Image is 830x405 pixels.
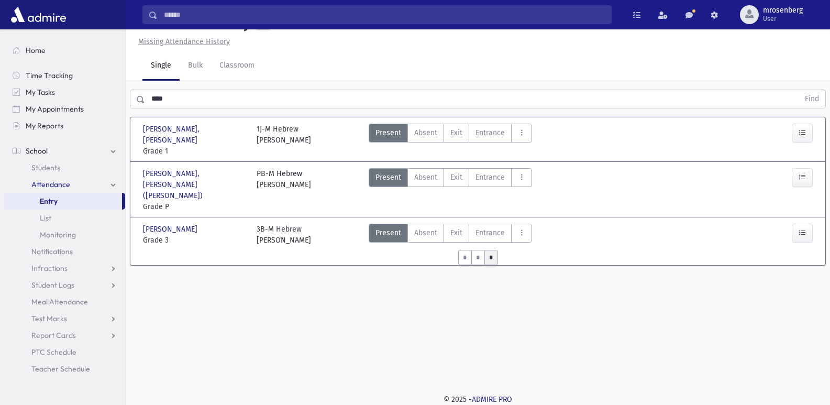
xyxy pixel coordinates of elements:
[31,264,68,273] span: Infractions
[369,224,532,246] div: AttTypes
[143,146,246,157] span: Grade 1
[26,104,84,114] span: My Appointments
[31,331,76,340] span: Report Cards
[143,235,246,246] span: Grade 3
[211,51,263,81] a: Classroom
[142,394,813,405] div: © 2025 -
[763,15,803,23] span: User
[414,127,437,138] span: Absent
[4,344,125,360] a: PTC Schedule
[414,172,437,183] span: Absent
[4,277,125,293] a: Student Logs
[31,180,70,189] span: Attendance
[40,213,51,223] span: List
[375,127,401,138] span: Present
[4,310,125,327] a: Test Marks
[475,127,505,138] span: Entrance
[40,230,76,239] span: Monitoring
[4,210,125,226] a: List
[475,172,505,183] span: Entrance
[4,159,125,176] a: Students
[142,51,180,81] a: Single
[31,247,73,256] span: Notifications
[8,4,69,25] img: AdmirePro
[4,67,125,84] a: Time Tracking
[31,347,76,357] span: PTC Schedule
[143,168,246,201] span: [PERSON_NAME], [PERSON_NAME] ([PERSON_NAME])
[180,51,211,81] a: Bulk
[4,84,125,101] a: My Tasks
[4,360,125,377] a: Teacher Schedule
[4,143,125,159] a: School
[369,124,532,157] div: AttTypes
[138,37,230,46] u: Missing Attendance History
[40,196,58,206] span: Entry
[257,168,311,212] div: PB-M Hebrew [PERSON_NAME]
[143,224,200,235] span: [PERSON_NAME]
[26,121,63,130] span: My Reports
[143,124,246,146] span: [PERSON_NAME], [PERSON_NAME]
[257,224,311,246] div: 3B-M Hebrew [PERSON_NAME]
[31,364,90,374] span: Teacher Schedule
[31,280,74,290] span: Student Logs
[450,172,462,183] span: Exit
[763,6,803,15] span: mrosenberg
[369,168,532,212] div: AttTypes
[4,101,125,117] a: My Appointments
[143,201,246,212] span: Grade P
[4,243,125,260] a: Notifications
[4,42,125,59] a: Home
[257,124,311,157] div: 1J-M Hebrew [PERSON_NAME]
[31,314,67,323] span: Test Marks
[375,227,401,238] span: Present
[799,90,825,108] button: Find
[4,193,122,210] a: Entry
[26,71,73,80] span: Time Tracking
[475,227,505,238] span: Entrance
[414,227,437,238] span: Absent
[26,146,48,156] span: School
[31,297,88,307] span: Meal Attendance
[134,37,230,46] a: Missing Attendance History
[375,172,401,183] span: Present
[158,5,611,24] input: Search
[450,227,462,238] span: Exit
[4,117,125,134] a: My Reports
[26,87,55,97] span: My Tasks
[4,176,125,193] a: Attendance
[31,163,60,172] span: Students
[4,327,125,344] a: Report Cards
[4,226,125,243] a: Monitoring
[450,127,462,138] span: Exit
[26,46,46,55] span: Home
[4,260,125,277] a: Infractions
[4,293,125,310] a: Meal Attendance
